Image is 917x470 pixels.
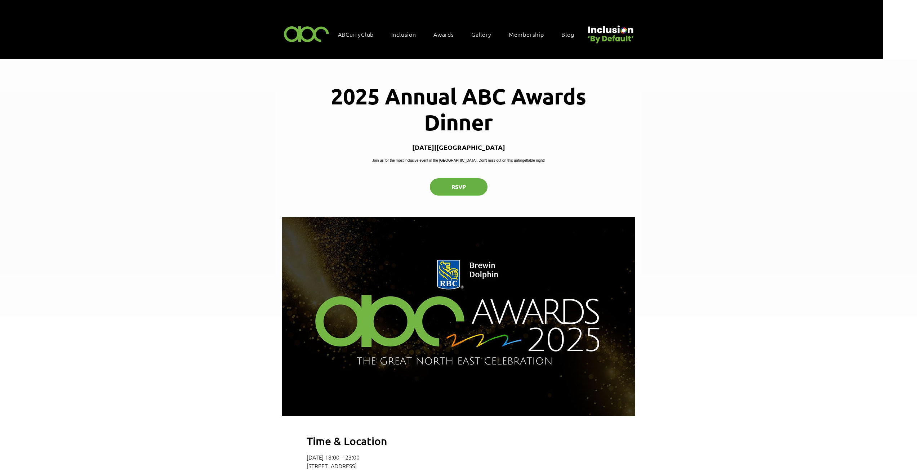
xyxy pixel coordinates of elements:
p: [DATE] [412,143,434,151]
div: Awards [430,27,465,42]
span: Blog [561,30,574,38]
a: Membership [505,27,555,42]
button: RSVP [430,178,488,196]
p: [DATE] 18:00 – 23:00 [307,453,610,461]
nav: Site [334,27,585,42]
div: Inclusion [388,27,427,42]
img: 2025 Annual ABC Awards Dinner [282,217,635,416]
p: Join us for the most inclusive event in the [GEOGRAPHIC_DATA]. Don't miss out on this unforgettab... [372,158,545,163]
span: ABCurryClub [338,30,374,38]
h1: 2025 Annual ABC Awards Dinner [307,83,610,135]
span: Inclusion [391,30,416,38]
a: Blog [558,27,585,42]
img: Untitled design (22).png [585,19,635,44]
span: Membership [509,30,544,38]
a: Gallery [468,27,502,42]
p: [STREET_ADDRESS] [307,462,610,469]
img: ABC-Logo-Blank-Background-01-01-2.png [282,23,331,44]
span: Awards [433,30,454,38]
a: ABCurryClub [334,27,385,42]
h2: Time & Location [307,434,610,448]
span: | [434,143,436,151]
p: [GEOGRAPHIC_DATA] [436,143,505,151]
span: Gallery [471,30,491,38]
